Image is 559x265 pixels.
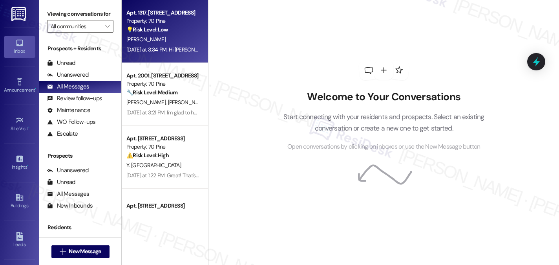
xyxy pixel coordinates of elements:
button: New Message [51,245,110,258]
span: • [35,86,36,92]
input: All communities [51,20,101,33]
strong: ⚠️ Risk Level: High [126,152,169,159]
div: Property: 70 Pine [126,17,199,25]
div: WO Follow-ups [47,118,95,126]
div: Maintenance [47,106,90,114]
div: Apt. 2001, [STREET_ADDRESS] [126,72,199,80]
strong: 💡 Risk Level: Low [126,26,168,33]
span: • [28,125,29,130]
div: Apt. [STREET_ADDRESS] [126,134,199,143]
div: Unread [47,178,75,186]
div: Property: 70 Pine [126,80,199,88]
div: [DATE] at 1:22 PM: Great! That's a relief! If anything else pops up, please don't hesitate to let... [126,172,352,179]
strong: 🔧 Risk Level: Medium [126,89,177,96]
div: Prospects + Residents [39,44,121,53]
span: • [27,163,28,169]
p: Start connecting with your residents and prospects. Select an existing conversation or create a n... [272,111,496,134]
div: Prospects [39,152,121,160]
div: Apt. [STREET_ADDRESS] [126,202,199,210]
i:  [60,248,66,255]
a: Site Visit • [4,114,35,135]
span: [PERSON_NAME] [126,36,166,43]
span: [PERSON_NAME] [168,99,207,106]
div: Property: 70 Pine [126,143,199,151]
div: Escalate [47,130,78,138]
span: New Message [69,247,101,256]
a: Leads [4,230,35,251]
h2: Welcome to Your Conversations [272,91,496,103]
a: Inbox [4,36,35,57]
div: New Inbounds [47,202,93,210]
div: Review follow-ups [47,94,102,103]
i:  [105,23,110,29]
span: Y. [GEOGRAPHIC_DATA] [126,162,181,169]
div: All Messages [47,190,89,198]
label: Viewing conversations for [47,8,113,20]
img: ResiDesk Logo [11,7,27,21]
div: [DATE] at 3:34 PM: Hi [PERSON_NAME], just a quick update from the team. The Mint House code is 70P25 [126,46,366,53]
div: Apt. 1317, [STREET_ADDRESS] [126,9,199,17]
span: [PERSON_NAME] [126,99,168,106]
span: Open conversations by clicking on inboxes or use the New Message button [287,142,480,152]
div: Unread [47,59,75,67]
a: Insights • [4,152,35,173]
div: Residents [39,223,121,232]
div: All Messages [47,83,89,91]
div: Unanswered [47,166,89,175]
div: Unanswered [47,71,89,79]
a: Buildings [4,191,35,212]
